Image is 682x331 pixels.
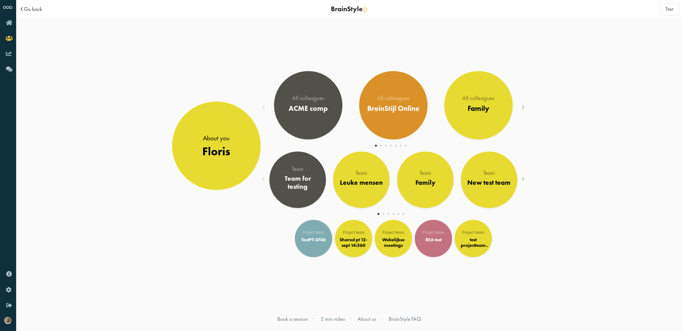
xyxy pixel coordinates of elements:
a: About us [358,315,376,322]
a: All colleagues ACME comp [274,71,342,139]
div: Family [415,179,435,187]
div: Team [340,170,383,176]
span: Previous [262,171,265,184]
div: Project team [459,230,488,235]
div: Team [415,170,435,176]
div: All colleagues [367,95,419,101]
span: Next [522,99,525,113]
div: BreinStijl Online [367,104,419,113]
div: Team [467,170,510,176]
div: Family [462,104,495,113]
a: Team Leuke mensen [333,152,390,208]
span: Tour [666,6,674,12]
div: REA test [419,237,448,243]
span: Next [522,171,525,184]
div: Shared pt 12-sept 14:560 [339,237,368,248]
div: Wekelijkse meetings [379,237,408,248]
a: 2 min video [321,315,345,322]
a: BrainStyle FAQ [389,315,421,322]
div: New test team [467,179,510,187]
a: All colleagues Family [444,71,513,139]
button: Tour [660,3,679,16]
div: Project team [419,230,448,235]
a: Team Team for testing [269,152,326,208]
div: All colleagues [462,95,495,101]
div: BrainStyle [184,6,514,13]
a: All colleagues BreinStijl Online [359,71,428,139]
div: Team [275,166,321,172]
div: Project team [299,230,328,235]
div: ACME comp [289,104,328,113]
div: Leuke mensen [340,179,383,187]
a: Team Family [397,152,454,208]
a: Go back [24,7,42,12]
div: Team for testing [275,175,321,190]
div: test projectteam klantreis [459,237,488,248]
div: Floris [202,144,230,158]
a: Book a session [277,315,308,322]
div: All colleagues [289,95,328,101]
div: Project team [379,230,408,235]
div: Project team [339,230,368,235]
img: info-yellow.svg [363,7,367,12]
a: Team New test team [461,152,517,208]
a: About you Floris [172,102,261,190]
div: TestPT-0706 [299,237,328,243]
div: About you [202,134,230,143]
span: Previous [262,99,265,113]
